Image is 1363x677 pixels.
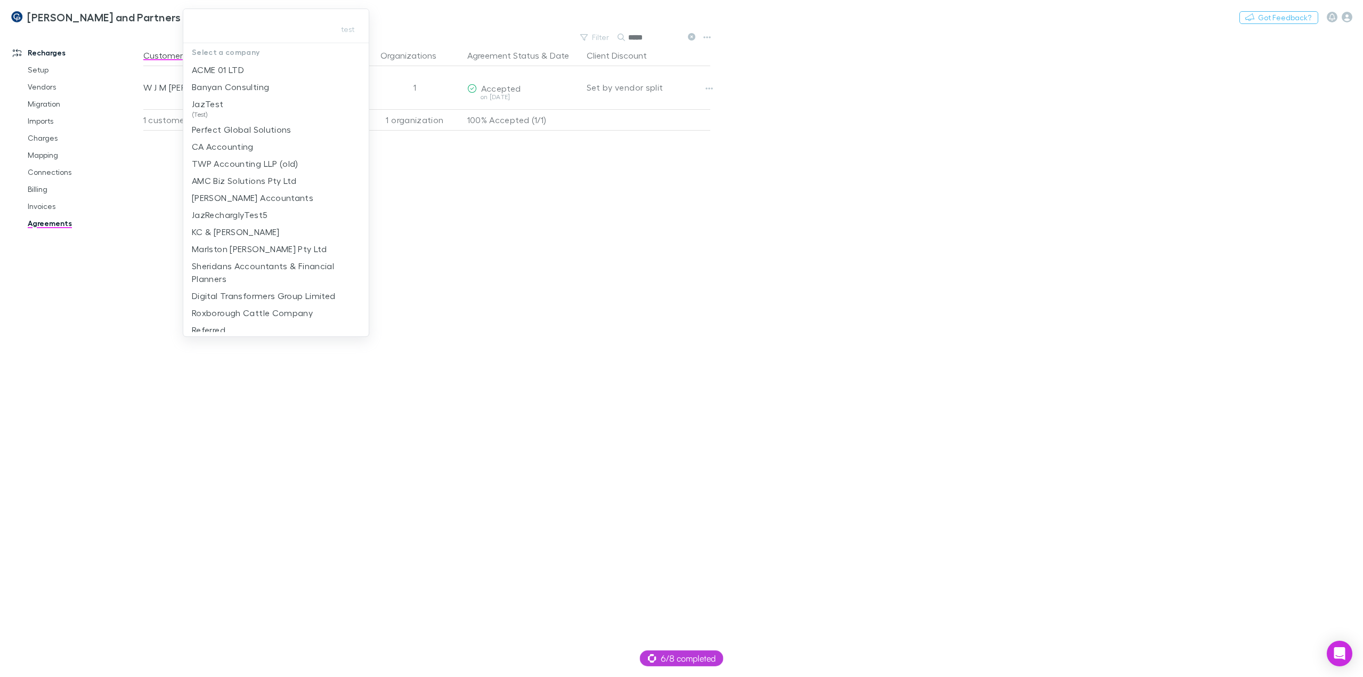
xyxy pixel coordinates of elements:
button: test [330,23,364,36]
span: (Test) [192,110,224,119]
p: JazTest [192,98,224,110]
p: CA Accounting [192,140,254,153]
p: Perfect Global Solutions [192,123,291,136]
p: Banyan Consulting [192,80,269,93]
p: ACME 01 LTD [192,63,244,76]
p: AMC Biz Solutions Pty Ltd [192,174,296,187]
p: TWP Accounting LLP (old) [192,157,298,170]
p: Select a company [183,43,369,61]
p: Sheridans Accountants & Financial Planners [192,260,360,285]
p: Roxborough Cattle Company [192,307,313,319]
span: test [341,23,354,36]
p: JazRecharglyTest5 [192,208,267,221]
div: Open Intercom Messenger [1327,641,1352,666]
p: Marlston [PERSON_NAME] Pty Ltd [192,243,327,255]
p: Referred [192,324,225,336]
p: KC & [PERSON_NAME] [192,225,280,238]
p: [PERSON_NAME] Accountants [192,191,313,204]
p: Digital Transformers Group Limited [192,289,336,302]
